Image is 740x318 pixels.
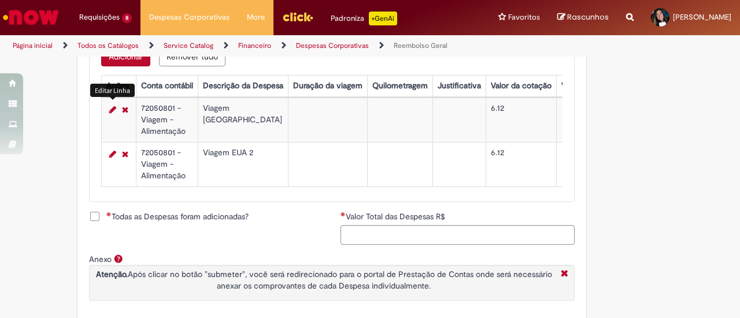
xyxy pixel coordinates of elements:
span: Necessários [341,212,346,216]
a: Financeiro [238,41,271,50]
th: Valor da cotação [486,75,556,96]
button: Adicionar uma linha para Despesas de Reembolso Geral [101,47,150,66]
td: Viagem EUA 2 [198,142,288,186]
span: Valor Total das Despesas R$ [346,211,447,222]
label: Anexo [89,254,112,264]
td: Viagem [GEOGRAPHIC_DATA] [198,98,288,142]
a: Service Catalog [164,41,213,50]
td: 6.12 [486,98,556,142]
img: ServiceNow [1,6,61,29]
td: 6.12 [486,142,556,186]
a: Remover linha 2 [119,147,131,161]
span: Todas as Despesas foram adicionadas? [106,211,249,222]
th: Ações [101,75,136,96]
div: Editar Linha [90,84,135,97]
strong: Atenção. [96,269,128,279]
input: Valor Total das Despesas R$ [341,225,575,245]
span: More [247,12,265,23]
a: Reembolso Geral [394,41,447,50]
th: Descrição da Despesa [198,75,288,96]
th: Quilometragem [367,75,432,96]
a: Todos os Catálogos [77,41,139,50]
td: 72050801 - Viagem - Alimentação [136,142,198,186]
span: 8 [122,13,132,23]
span: Requisições [79,12,120,23]
p: +GenAi [369,12,397,25]
span: Necessários [106,212,112,216]
th: Valor por Litro [556,75,617,96]
span: Favoritos [508,12,540,23]
p: Após clicar no botão "submeter", você será redirecionado para o portal de Prestação de Contas ond... [92,268,555,291]
a: Editar Linha 1 [106,103,119,117]
td: 72050801 - Viagem - Alimentação [136,98,198,142]
a: Página inicial [13,41,53,50]
button: Remover todas as linhas de Despesas de Reembolso Geral [159,47,225,66]
a: Rascunhos [557,12,609,23]
a: Despesas Corporativas [296,41,369,50]
th: Conta contábil [136,75,198,96]
th: Duração da viagem [288,75,367,96]
span: Despesas Corporativas [149,12,230,23]
ul: Trilhas de página [9,35,484,57]
span: Rascunhos [567,12,609,23]
div: Padroniza [331,12,397,25]
span: [PERSON_NAME] [673,12,731,22]
span: Ajuda para Anexo [112,254,125,263]
a: Remover linha 1 [119,103,131,117]
i: Fechar More information Por anexo [558,268,571,280]
img: click_logo_yellow_360x200.png [282,8,313,25]
a: Editar Linha 2 [106,147,119,161]
th: Justificativa [432,75,486,96]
